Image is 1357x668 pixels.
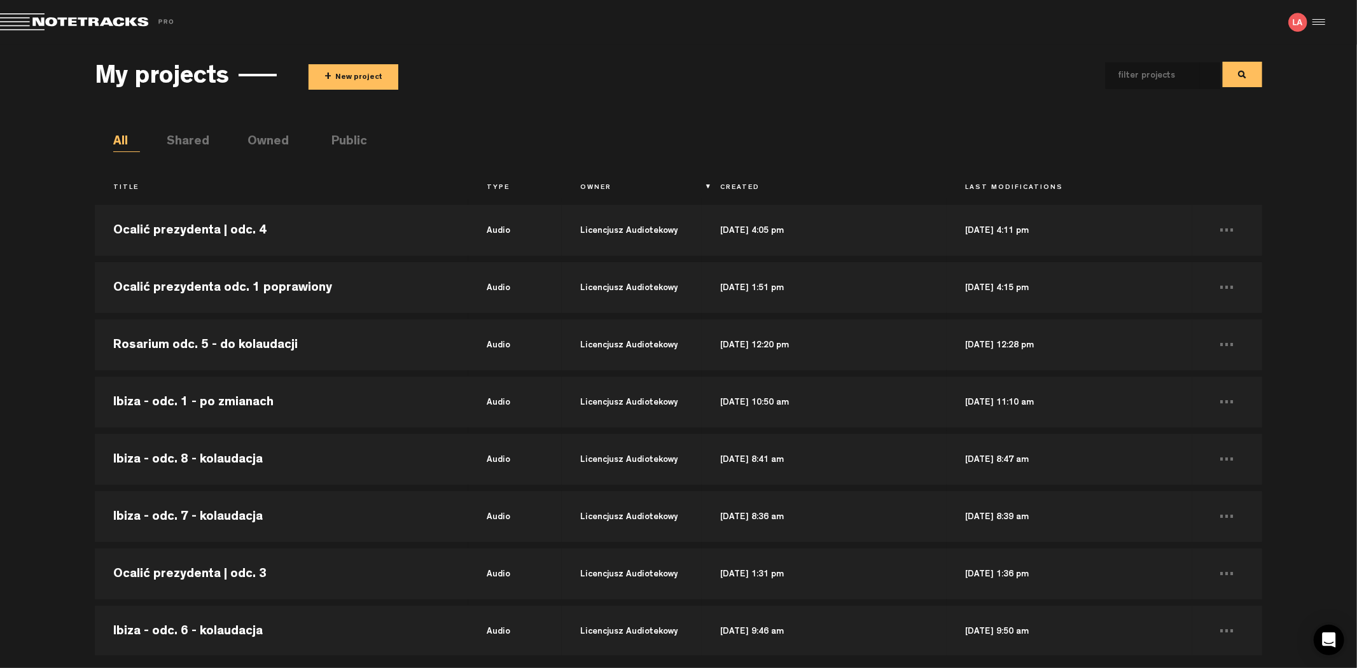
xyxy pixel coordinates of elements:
[95,431,468,488] td: Ibiza - odc. 8 - kolaudacja
[95,602,468,660] td: Ibiza - odc. 6 - kolaudacja
[702,316,947,373] td: [DATE] 12:20 pm
[95,64,229,92] h3: My projects
[562,316,702,373] td: Licencjusz Audiotekowy
[947,202,1192,259] td: [DATE] 4:11 pm
[167,133,193,152] li: Shared
[1288,13,1307,32] img: letters
[309,64,398,90] button: +New project
[468,177,562,199] th: Type
[702,488,947,545] td: [DATE] 8:36 am
[947,602,1192,660] td: [DATE] 9:50 am
[95,177,468,199] th: Title
[95,202,468,259] td: Ocalić prezydenta | odc. 4
[95,373,468,431] td: Ibiza - odc. 1 - po zmianach
[1192,259,1262,316] td: ...
[702,602,947,660] td: [DATE] 9:46 am
[947,259,1192,316] td: [DATE] 4:15 pm
[562,202,702,259] td: Licencjusz Audiotekowy
[1192,602,1262,660] td: ...
[702,545,947,602] td: [DATE] 1:31 pm
[947,177,1192,199] th: Last Modifications
[947,316,1192,373] td: [DATE] 12:28 pm
[562,545,702,602] td: Licencjusz Audiotekowy
[562,373,702,431] td: Licencjusz Audiotekowy
[1192,202,1262,259] td: ...
[1314,625,1344,655] div: Open Intercom Messenger
[947,431,1192,488] td: [DATE] 8:47 am
[947,373,1192,431] td: [DATE] 11:10 am
[95,316,468,373] td: Rosarium odc. 5 - do kolaudacji
[1106,62,1200,89] input: filter projects
[562,488,702,545] td: Licencjusz Audiotekowy
[1192,488,1262,545] td: ...
[702,177,947,199] th: Created
[113,133,140,152] li: All
[947,545,1192,602] td: [DATE] 1:36 pm
[562,602,702,660] td: Licencjusz Audiotekowy
[95,545,468,602] td: Ocalić prezydenta | odc. 3
[1192,316,1262,373] td: ...
[468,545,562,602] td: audio
[702,259,947,316] td: [DATE] 1:51 pm
[468,373,562,431] td: audio
[1192,373,1262,431] td: ...
[468,259,562,316] td: audio
[702,431,947,488] td: [DATE] 8:41 am
[324,70,331,85] span: +
[468,431,562,488] td: audio
[247,133,274,152] li: Owned
[702,373,947,431] td: [DATE] 10:50 am
[468,316,562,373] td: audio
[947,488,1192,545] td: [DATE] 8:39 am
[468,602,562,660] td: audio
[331,133,358,152] li: Public
[562,259,702,316] td: Licencjusz Audiotekowy
[562,177,702,199] th: Owner
[95,259,468,316] td: Ocalić prezydenta odc. 1 poprawiony
[95,488,468,545] td: Ibiza - odc. 7 - kolaudacja
[702,202,947,259] td: [DATE] 4:05 pm
[562,431,702,488] td: Licencjusz Audiotekowy
[468,488,562,545] td: audio
[1192,545,1262,602] td: ...
[468,202,562,259] td: audio
[1192,431,1262,488] td: ...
